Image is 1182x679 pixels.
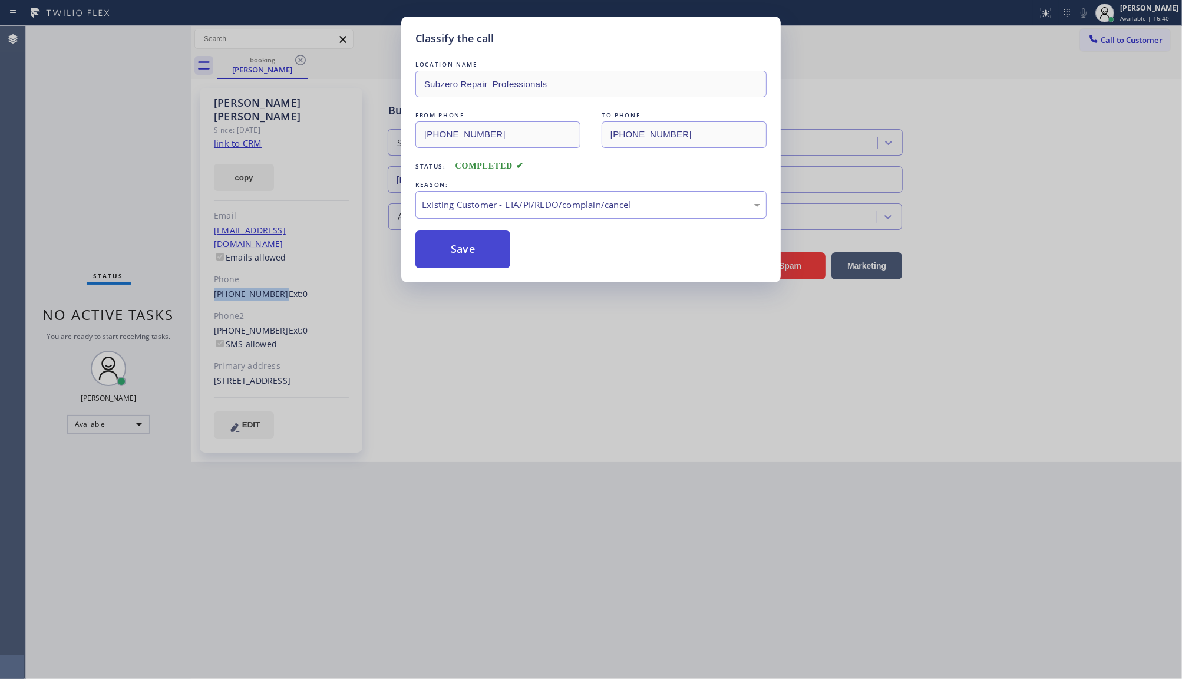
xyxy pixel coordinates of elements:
[455,161,524,170] span: COMPLETED
[415,179,767,191] div: REASON:
[415,58,767,71] div: LOCATION NAME
[415,31,494,47] h5: Classify the call
[415,162,446,170] span: Status:
[422,198,760,212] div: Existing Customer - ETA/PI/REDO/complain/cancel
[415,230,510,268] button: Save
[602,121,767,148] input: To phone
[415,121,580,148] input: From phone
[602,109,767,121] div: TO PHONE
[415,109,580,121] div: FROM PHONE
